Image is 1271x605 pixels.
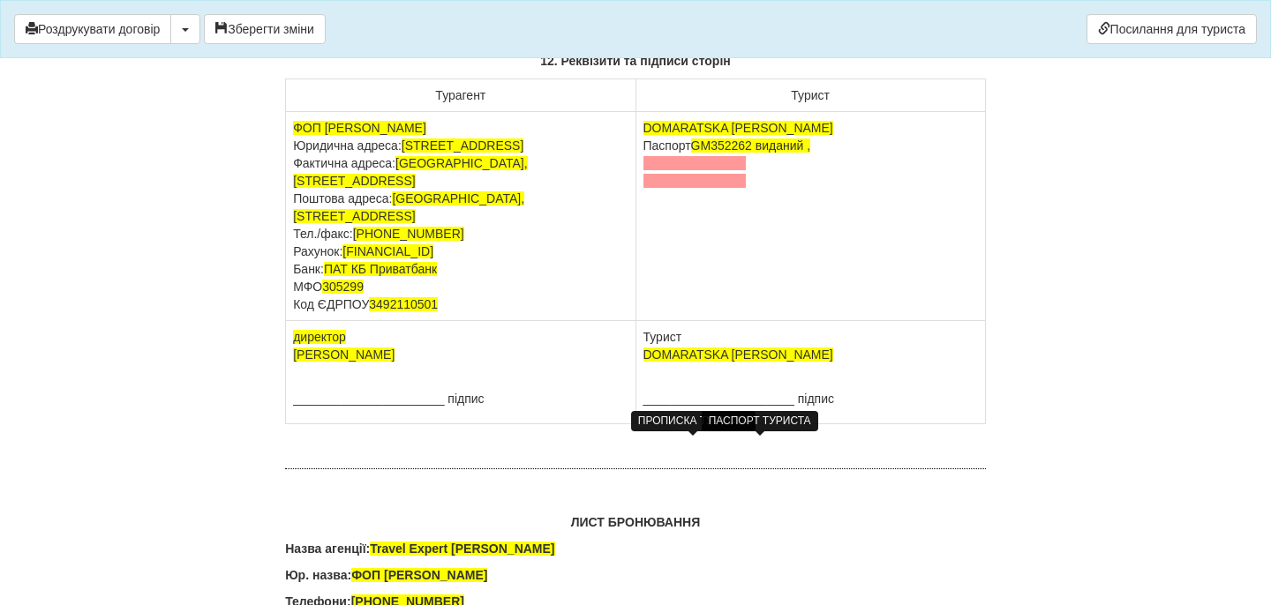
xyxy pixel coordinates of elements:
[635,112,985,321] td: Паспорт
[286,112,635,321] td: Юридична адреса: Фактична адреса: Поштова адреса: Тел./факс: Рахунок: Банк: МФО Код ЄДРПОУ
[293,390,628,407] p: ______________________ підпис
[286,79,635,112] td: Турагент
[14,14,171,44] button: Роздрукувати договір
[293,156,527,188] span: [GEOGRAPHIC_DATA], [STREET_ADDRESS]
[293,191,524,223] span: [GEOGRAPHIC_DATA], [STREET_ADDRESS]
[353,227,464,241] span: [PHONE_NUMBER]
[342,244,433,258] span: [FINANCIAL_ID]
[370,542,554,556] span: Travel Expert [PERSON_NAME]
[322,280,364,294] span: 305299
[635,79,985,112] td: Турист
[635,321,985,424] td: Турист
[285,52,986,70] p: 12. Реквізити та підписи сторін
[643,121,833,135] span: DOMARATSKA [PERSON_NAME]
[285,513,986,531] p: ЛИСТ БРОНЮВАННЯ
[293,330,346,344] span: директор
[293,347,395,362] span: [PERSON_NAME]
[351,568,487,582] span: ФОП [PERSON_NAME]
[643,390,978,407] p: ______________________ підпис
[631,411,756,431] div: ПРОПИСКА ТУРИСТА
[402,138,523,153] span: [STREET_ADDRESS]
[204,14,326,44] button: Зберегти зміни
[285,568,487,582] b: Юр. назва:
[324,262,437,276] span: ПАТ КБ Приватбанк
[702,411,818,431] div: ПАСПОРТ ТУРИСТА
[285,542,554,556] b: Назва агенції:
[643,347,833,362] span: DOMARATSKA [PERSON_NAME]
[369,297,438,311] span: 3492110501
[293,121,426,135] span: ФОП [PERSON_NAME]
[691,138,811,153] span: GM352262 виданий ,
[1087,14,1257,44] a: Посилання для туриста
